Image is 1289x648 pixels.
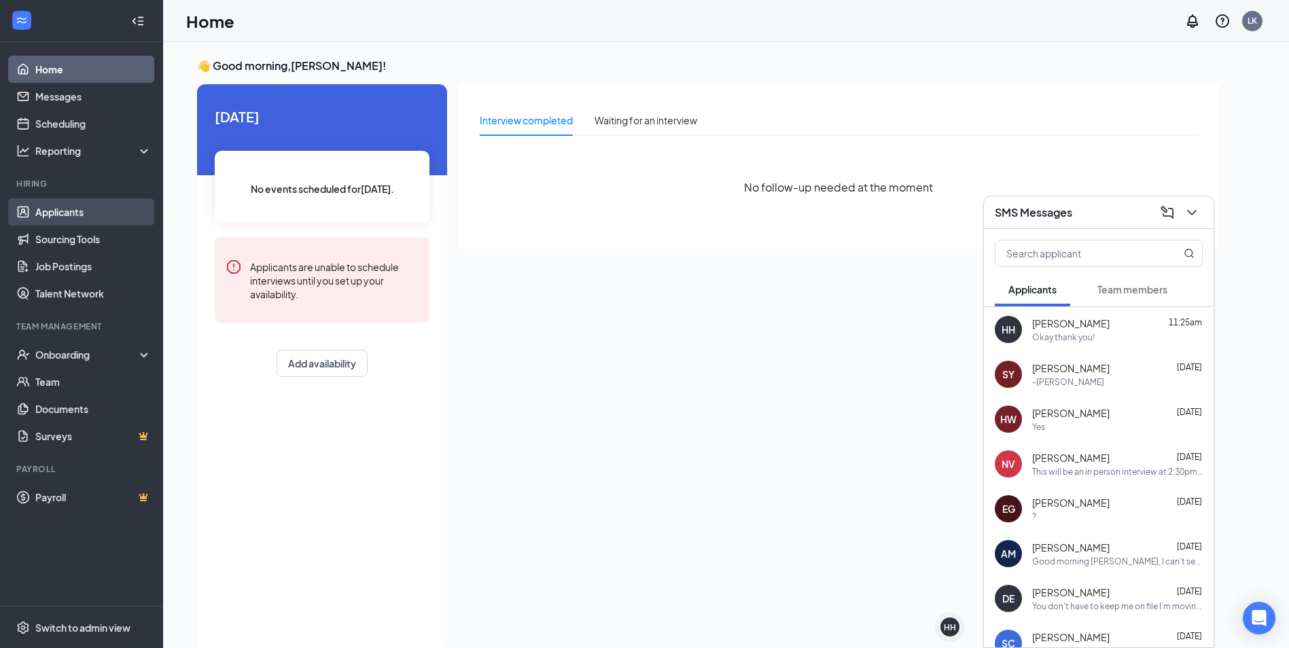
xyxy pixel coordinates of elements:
[35,110,152,137] a: Scheduling
[1002,457,1015,471] div: NV
[1214,13,1231,29] svg: QuestionInfo
[1008,283,1057,295] span: Applicants
[35,83,152,110] a: Messages
[1032,466,1203,478] div: This will be an in person interview at 2:30pm. Located at [STREET_ADDRESS]
[197,58,1219,73] h3: 👋 Good morning, [PERSON_NAME] !
[995,240,1156,266] input: Search applicant
[1032,361,1110,375] span: [PERSON_NAME]
[480,113,573,128] div: Interview completed
[1032,496,1110,509] span: [PERSON_NAME]
[1177,497,1202,507] span: [DATE]
[1032,556,1203,567] div: Good morning [PERSON_NAME], I can't seem to reach you back on the number you gave. Please reach o...
[35,422,152,450] a: SurveysCrown
[16,621,30,634] svg: Settings
[1177,362,1202,372] span: [DATE]
[35,253,152,280] a: Job Postings
[1177,452,1202,462] span: [DATE]
[1002,367,1014,381] div: SY
[1156,202,1178,223] button: ComposeMessage
[1184,13,1201,29] svg: Notifications
[1032,406,1110,420] span: [PERSON_NAME]
[1032,600,1203,612] div: You don't have to keep me on file I'm moving in November
[186,10,234,33] h1: Home
[35,198,152,226] a: Applicants
[1243,602,1275,634] div: Open Intercom Messenger
[1032,317,1110,330] span: [PERSON_NAME]
[1032,541,1110,554] span: [PERSON_NAME]
[1169,317,1202,327] span: 11:25am
[1032,376,1104,388] div: -[PERSON_NAME]
[226,259,242,275] svg: Error
[250,259,419,301] div: Applicants are unable to schedule interviews until you set up your availability.
[944,622,956,633] div: HH
[595,113,697,128] div: Waiting for an interview
[16,178,149,190] div: Hiring
[131,14,145,28] svg: Collapse
[1001,547,1016,560] div: AM
[16,144,30,158] svg: Analysis
[1002,323,1015,336] div: HH
[251,181,394,196] span: No events scheduled for [DATE] .
[1032,586,1110,599] span: [PERSON_NAME]
[1032,630,1110,644] span: [PERSON_NAME]
[1177,407,1202,417] span: [DATE]
[16,321,149,332] div: Team Management
[1177,586,1202,596] span: [DATE]
[35,144,152,158] div: Reporting
[277,350,368,377] button: Add availability
[215,106,429,127] span: [DATE]
[1177,541,1202,552] span: [DATE]
[744,179,933,196] span: No follow-up needed at the moment
[35,280,152,307] a: Talent Network
[35,226,152,253] a: Sourcing Tools
[1032,421,1045,433] div: Yes
[16,463,149,475] div: Payroll
[1159,204,1176,221] svg: ComposeMessage
[35,621,130,634] div: Switch to admin view
[35,484,152,511] a: PayrollCrown
[35,368,152,395] a: Team
[1032,511,1036,522] div: ?
[16,348,30,361] svg: UserCheck
[1181,202,1203,223] button: ChevronDown
[995,205,1072,220] h3: SMS Messages
[1002,592,1014,605] div: DE
[1002,502,1015,516] div: EG
[35,395,152,422] a: Documents
[1000,412,1017,426] div: HW
[35,56,152,83] a: Home
[15,14,29,27] svg: WorkstreamLogo
[35,348,140,361] div: Onboarding
[1032,451,1110,465] span: [PERSON_NAME]
[1032,331,1095,343] div: Okay thank you!
[1097,283,1167,295] span: Team members
[1184,204,1200,221] svg: ChevronDown
[1184,248,1195,259] svg: MagnifyingGlass
[1248,15,1257,26] div: LK
[1177,631,1202,641] span: [DATE]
